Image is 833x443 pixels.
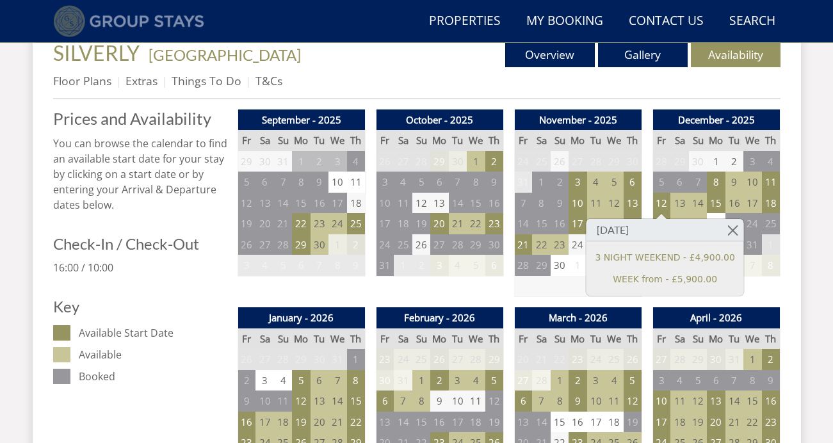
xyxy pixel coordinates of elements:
[292,130,310,151] th: Mo
[376,349,394,370] td: 23
[485,234,503,255] td: 30
[255,328,273,350] th: Sa
[412,255,430,276] td: 2
[551,151,569,172] td: 26
[743,193,761,214] td: 17
[449,130,467,151] th: Tu
[725,328,743,350] th: Tu
[689,130,707,151] th: Su
[724,7,780,36] a: Search
[725,193,743,214] td: 16
[467,193,485,214] td: 15
[311,193,328,214] td: 16
[725,213,743,234] td: 23
[569,193,586,214] td: 10
[670,172,688,193] td: 6
[311,172,328,193] td: 9
[743,234,761,255] td: 31
[587,172,605,193] td: 4
[521,7,608,36] a: My Booking
[551,172,569,193] td: 2
[514,151,532,172] td: 24
[569,255,586,276] td: 1
[53,260,227,275] p: 16:00 / 10:00
[514,307,642,328] th: March - 2026
[412,130,430,151] th: Su
[449,193,467,214] td: 14
[743,328,761,350] th: We
[707,130,725,151] th: Mo
[376,130,394,151] th: Fr
[412,234,430,255] td: 26
[292,234,310,255] td: 29
[670,349,688,370] td: 28
[53,109,227,127] a: Prices and Availability
[725,172,743,193] td: 9
[328,213,346,234] td: 24
[467,213,485,234] td: 22
[689,151,707,172] td: 30
[125,73,158,88] a: Extras
[587,213,605,234] td: 18
[376,193,394,214] td: 10
[376,328,394,350] th: Fr
[328,349,346,370] td: 31
[707,328,725,350] th: Mo
[551,370,569,391] td: 1
[238,109,365,131] th: September - 2025
[569,130,586,151] th: Mo
[605,328,623,350] th: We
[652,213,670,234] td: 19
[762,130,780,151] th: Th
[485,255,503,276] td: 6
[532,370,550,391] td: 28
[762,172,780,193] td: 11
[347,172,365,193] td: 11
[569,234,586,255] td: 24
[652,370,670,391] td: 3
[505,42,595,67] a: Overview
[449,370,467,391] td: 3
[53,136,227,213] p: You can browse the calendar to find an available start date for your stay by clicking on a start ...
[274,370,292,391] td: 4
[412,213,430,234] td: 19
[743,370,761,391] td: 8
[430,234,448,255] td: 27
[430,130,448,151] th: Mo
[762,255,780,276] td: 8
[149,45,301,64] a: [GEOGRAPHIC_DATA]
[514,234,532,255] td: 21
[569,151,586,172] td: 27
[485,349,503,370] td: 29
[412,370,430,391] td: 1
[53,236,227,252] h3: Check-In / Check-Out
[652,172,670,193] td: 5
[449,234,467,255] td: 28
[430,255,448,276] td: 3
[532,328,550,350] th: Sa
[569,328,586,350] th: Mo
[430,213,448,234] td: 20
[347,151,365,172] td: 4
[255,172,273,193] td: 6
[255,151,273,172] td: 30
[292,349,310,370] td: 29
[569,172,586,193] td: 3
[624,7,709,36] a: Contact Us
[238,151,255,172] td: 29
[569,370,586,391] td: 2
[605,193,623,214] td: 12
[53,5,205,37] img: Group Stays
[274,213,292,234] td: 21
[292,213,310,234] td: 22
[587,193,605,214] td: 11
[467,151,485,172] td: 1
[376,172,394,193] td: 3
[292,193,310,214] td: 15
[743,213,761,234] td: 24
[347,234,365,255] td: 2
[514,193,532,214] td: 7
[485,151,503,172] td: 2
[347,370,365,391] td: 8
[328,255,346,276] td: 8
